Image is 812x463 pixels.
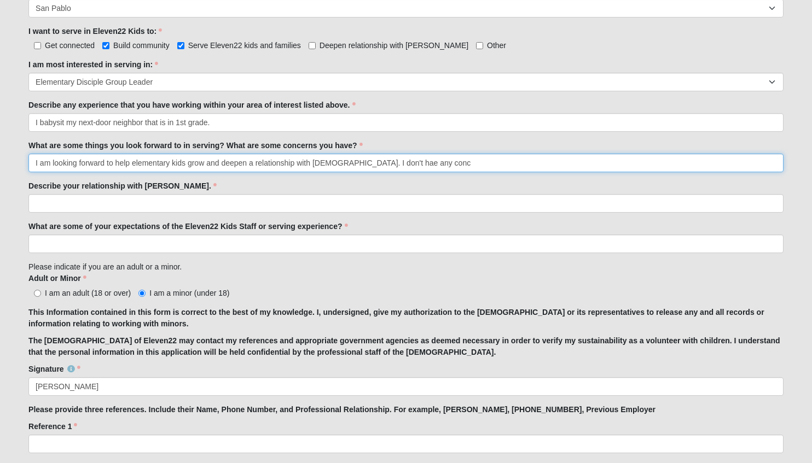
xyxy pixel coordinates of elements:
span: Other [487,41,506,50]
strong: Please provide three references. Include their Name, Phone Number, and Professional Relationship.... [28,405,656,414]
span: Build community [113,41,170,50]
span: Get connected [45,41,95,50]
span: Deepen relationship with [PERSON_NAME] [320,41,468,50]
input: Build community [102,42,109,49]
label: What are some things you look forward to in serving? What are some concerns you have? [28,140,363,151]
label: Adult or Minor [28,273,86,284]
input: I am an adult (18 or over) [34,290,41,297]
label: Signature [28,364,80,374]
strong: This Information contained in this form is correct to the best of my knowledge. I, undersigned, g... [28,308,764,328]
span: I am an adult (18 or over) [45,289,131,297]
input: Deepen relationship with [PERSON_NAME] [309,42,316,49]
input: I am a minor (under 18) [138,290,146,297]
label: Describe your relationship with [PERSON_NAME]. [28,180,217,191]
strong: The [DEMOGRAPHIC_DATA] of Eleven22 may contact my references and appropriate government agencies ... [28,336,780,356]
label: I am most interested in serving in: [28,59,158,70]
input: Serve Eleven22 kids and families [177,42,184,49]
label: Describe any experience that you have working within your area of interest listed above. [28,99,355,110]
span: I am a minor (under 18) [149,289,229,297]
label: I want to serve in Eleven22 Kids to: [28,26,162,37]
input: Get connected [34,42,41,49]
label: What are some of your expectations of the Eleven22 Kids Staff or serving experience? [28,221,347,232]
label: Reference 1 [28,421,77,432]
span: Serve Eleven22 kids and families [188,41,301,50]
input: Other [476,42,483,49]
